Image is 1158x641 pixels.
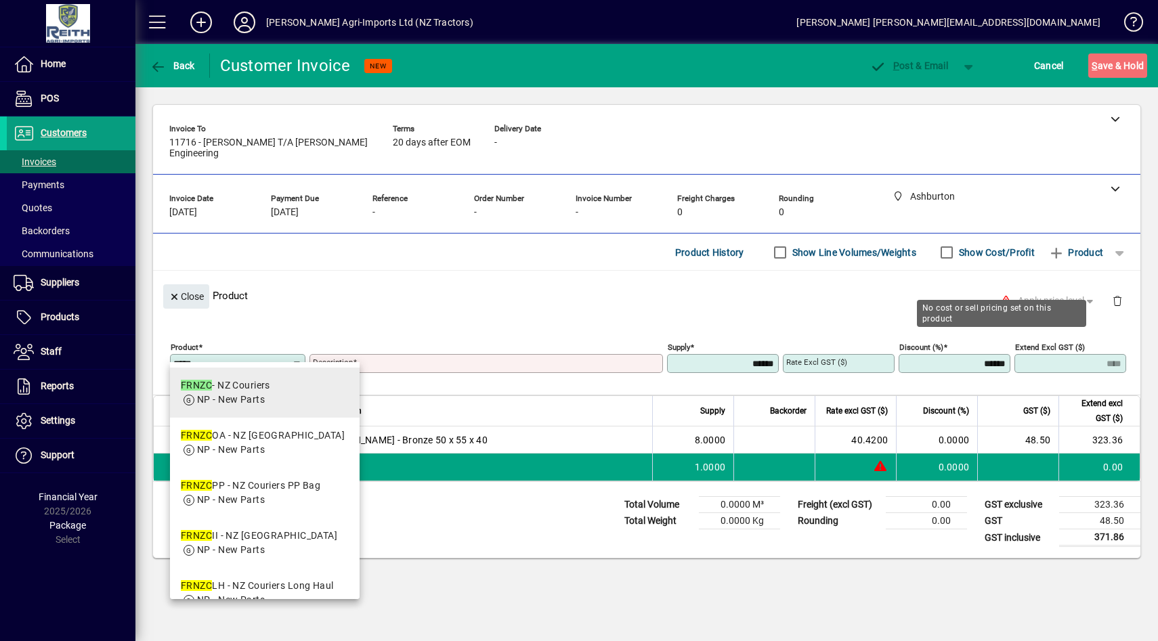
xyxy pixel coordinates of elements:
[150,60,195,71] span: Back
[7,404,135,438] a: Settings
[320,433,488,447] span: [PERSON_NAME] - Bronze 50 x 55 x 40
[372,207,375,218] span: -
[7,242,135,265] a: Communications
[14,248,93,259] span: Communications
[7,370,135,403] a: Reports
[886,497,967,513] td: 0.00
[1067,396,1123,426] span: Extend excl GST ($)
[1034,55,1064,76] span: Cancel
[41,127,87,138] span: Customers
[181,428,345,443] div: OA - NZ [GEOGRAPHIC_DATA]
[170,568,360,618] mat-option: FRNZCLH - NZ Couriers Long Haul
[1092,60,1097,71] span: S
[181,529,337,543] div: II - NZ [GEOGRAPHIC_DATA]
[977,426,1058,454] td: 48.50
[197,494,265,505] span: NP - New Parts
[923,403,969,418] span: Discount (%)
[179,10,223,35] button: Add
[886,513,967,529] td: 0.00
[786,357,847,367] mat-label: Rate excl GST ($)
[618,497,699,513] td: Total Volume
[169,207,197,218] span: [DATE]
[791,497,886,513] td: Freight (excl GST)
[170,468,360,518] mat-option: FRNZCPP - NZ Couriers PP Bag
[1023,403,1050,418] span: GST ($)
[1092,55,1144,76] span: ave & Hold
[7,301,135,334] a: Products
[790,246,916,259] label: Show Line Volumes/Weights
[7,150,135,173] a: Invoices
[779,207,784,218] span: 0
[1101,294,1134,307] app-page-header-button: Delete
[978,513,1059,529] td: GST
[1059,497,1140,513] td: 323.36
[917,300,1086,327] div: No cost or sell pricing set on this product
[7,335,135,369] a: Staff
[1012,289,1102,313] button: Apply price level
[7,173,135,196] a: Payments
[370,62,387,70] span: NEW
[1015,342,1085,352] mat-label: Extend excl GST ($)
[1088,53,1147,78] button: Save & Hold
[576,207,578,218] span: -
[1058,426,1140,454] td: 323.36
[668,342,690,352] mat-label: Supply
[14,202,52,213] span: Quotes
[700,403,725,418] span: Supply
[1031,53,1067,78] button: Cancel
[675,242,744,263] span: Product History
[41,380,74,391] span: Reports
[899,342,943,352] mat-label: Discount (%)
[978,497,1059,513] td: GST exclusive
[474,207,477,218] span: -
[223,10,266,35] button: Profile
[1059,529,1140,546] td: 371.86
[494,137,497,148] span: -
[181,479,320,493] div: PP - NZ Couriers PP Bag
[14,225,70,236] span: Backorders
[699,497,780,513] td: 0.0000 M³
[770,403,807,418] span: Backorder
[796,12,1100,33] div: [PERSON_NAME] [PERSON_NAME][EMAIL_ADDRESS][DOMAIN_NAME]
[181,579,334,593] div: LH - NZ Couriers Long Haul
[49,520,86,531] span: Package
[266,12,473,33] div: [PERSON_NAME] Agri-Imports Ltd (NZ Tractors)
[170,368,360,418] mat-option: FRNZC - NZ Couriers
[181,480,212,491] em: FRNZC
[160,290,213,302] app-page-header-button: Close
[870,60,948,71] span: ost & Email
[197,444,265,455] span: NP - New Parts
[978,529,1059,546] td: GST inclusive
[699,513,780,529] td: 0.0000 Kg
[7,82,135,116] a: POS
[153,271,1140,320] div: Product
[197,394,265,405] span: NP - New Parts
[197,544,265,555] span: NP - New Parts
[677,207,683,218] span: 0
[618,513,699,529] td: Total Weight
[14,156,56,167] span: Invoices
[41,415,75,426] span: Settings
[1114,3,1141,47] a: Knowledge Base
[171,342,198,352] mat-label: Product
[41,311,79,322] span: Products
[271,207,299,218] span: [DATE]
[41,449,74,460] span: Support
[14,179,64,190] span: Payments
[135,53,210,78] app-page-header-button: Back
[1059,513,1140,529] td: 48.50
[197,594,265,605] span: NP - New Parts
[956,246,1035,259] label: Show Cost/Profit
[181,430,212,441] em: FRNZC
[393,137,471,148] span: 20 days after EOM
[1058,454,1140,481] td: 0.00
[695,460,726,474] span: 1.0000
[39,491,98,502] span: Financial Year
[7,439,135,472] a: Support
[826,403,888,418] span: Rate excl GST ($)
[896,454,977,481] td: 0.0000
[863,53,955,78] button: Post & Email
[181,380,212,391] em: FRNZC
[170,518,360,568] mat-option: FRNZCII - NZ Couriers Inter Island
[7,47,135,81] a: Home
